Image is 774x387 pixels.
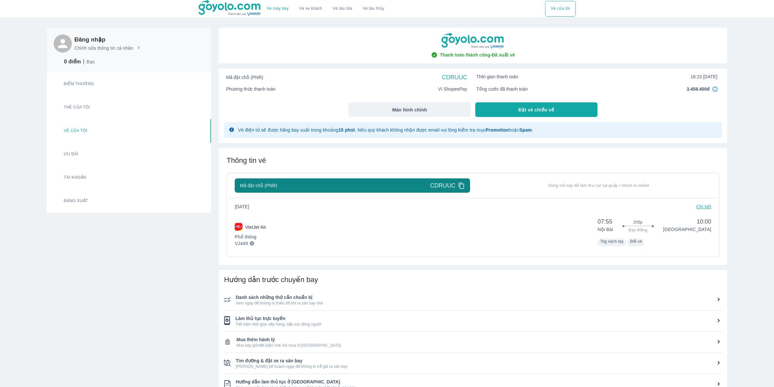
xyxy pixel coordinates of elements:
span: Đổi vé [630,239,642,244]
span: 07:55 [597,218,613,226]
button: Thẻ của tôi [49,96,166,119]
span: CDRUUC [442,73,467,81]
span: Hướng dẫn trước chuyến bay [224,276,318,284]
img: logout [54,197,62,205]
img: ticket [54,127,62,135]
span: Vé điện tử sẽ được hãng bay xuất trong khoảng . Nếu quý khách không nhận được email vui lòng kiểm... [238,127,533,133]
div: Card thong tin user [47,72,211,213]
p: Nội Bài [597,226,613,233]
span: CDRUUC [430,182,455,189]
img: glyph [229,127,234,132]
span: Mua bây giờ tiết kiệm hơn khi mua ở [GEOGRAPHIC_DATA] [236,343,722,348]
span: Xem ngay để không bị thiếu đồ khi ra sân bay nhé [236,301,722,306]
span: Phương thức thanh toán [226,86,275,92]
p: Bạc [86,58,95,65]
img: in4 [712,86,717,92]
p: Phổ thông [235,234,266,240]
a: Vé máy bay [267,6,289,11]
img: ic_checklist [224,360,230,366]
span: Màn hình chính [392,107,427,113]
button: Đặt vé chiều về [475,102,597,117]
a: Vé xe khách [299,6,322,11]
img: ic_checklist [224,316,230,325]
p: Chỉnh sửa thông tin cá nhân [74,45,133,51]
p: Chi tiết [696,203,711,210]
img: star [54,80,62,88]
button: Vé tàu thủy [357,1,389,17]
span: Thanh toán thành công - Đã xuất vé [440,52,515,58]
span: Ví ShopeePay [438,86,467,92]
img: star [54,104,62,111]
span: Mã đặt chỗ (PNR) [226,74,263,81]
span: Tổng cước đã thanh toán [476,86,528,92]
span: Bay thẳng [629,227,648,233]
img: goyolo-logo [441,33,505,49]
p: 0 điểm [64,58,81,65]
img: ic_checklist [224,338,231,345]
span: 3.458.400đ [687,86,710,92]
a: Vé tàu lửa [328,1,358,17]
span: Mua thêm hành lý [236,336,722,343]
button: Vé của tôi [49,119,166,143]
span: Mã đặt chỗ (PNR) [240,182,277,189]
button: Tài khoản [49,166,166,189]
span: Danh sách những thứ cần chuẩn bị [236,294,722,301]
span: Đặt vé chiều về [518,107,555,113]
span: Tìm đường & đặt xe ra sân bay [236,357,722,364]
span: 7kg xách tay [600,239,623,244]
span: [PERSON_NAME] kế hoạch ngay để không bị trễ giờ ra sân bay [236,364,722,369]
span: Tiết kiệm thời gian xếp hàng, tiếp xúc đông người [235,322,722,327]
span: Thông tin vé [227,156,266,164]
img: promotion [54,150,62,158]
span: Hướng dẫn làm thủ tục ở [GEOGRAPHIC_DATA] [236,379,722,385]
span: 18:23 [DATE] [690,73,717,80]
span: Làm thủ tục trực tuyến [235,315,722,322]
button: Điểm thưởng [49,72,166,96]
strong: Spam [519,127,532,133]
span: 2h5p [634,220,643,225]
strong: 15 phút [338,127,355,133]
img: account [54,174,62,182]
span: [DATE] [235,203,254,210]
span: Dùng mã này để làm thủ tục tại quầy / check-in online [486,183,711,188]
span: Thời gian thanh toán [476,73,518,80]
img: star [54,58,61,66]
span: 10:00 [663,218,711,226]
h6: Đăng nhập [74,36,141,44]
div: choose transportation mode [261,1,389,17]
p: VietJet Air [245,224,266,230]
div: choose transportation mode [545,1,575,17]
img: ic_checklist [224,297,230,302]
p: [GEOGRAPHIC_DATA] [663,226,711,233]
button: Màn hình chính [348,102,471,117]
strong: Promotion [486,127,509,133]
button: Đăng xuất [49,189,166,213]
img: check-circle [431,52,438,58]
button: Ưu đãi [49,143,166,166]
button: Vé của tôi [545,1,575,17]
p: VJ449 [235,240,248,247]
